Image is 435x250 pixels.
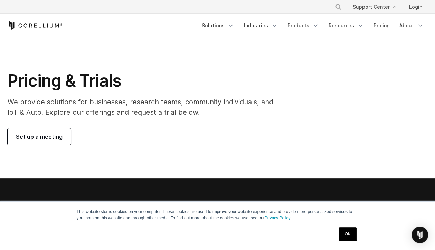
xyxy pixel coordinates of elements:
a: Login [404,1,428,13]
div: Open Intercom Messenger [412,227,428,243]
a: About [395,19,428,32]
a: Solutions [198,19,238,32]
a: Set up a meeting [8,128,71,145]
a: OK [339,227,356,241]
button: Search [332,1,344,13]
a: Industries [240,19,282,32]
div: Navigation Menu [198,19,428,32]
h1: Pricing & Trials [8,70,283,91]
a: Resources [324,19,368,32]
a: Pricing [369,19,394,32]
a: Privacy Policy. [265,215,291,220]
a: Support Center [347,1,401,13]
p: We provide solutions for businesses, research teams, community individuals, and IoT & Auto. Explo... [8,97,283,117]
div: Navigation Menu [327,1,428,13]
span: Set up a meeting [16,133,63,141]
a: Products [283,19,323,32]
p: This website stores cookies on your computer. These cookies are used to improve your website expe... [77,209,359,221]
a: Corellium Home [8,21,63,30]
